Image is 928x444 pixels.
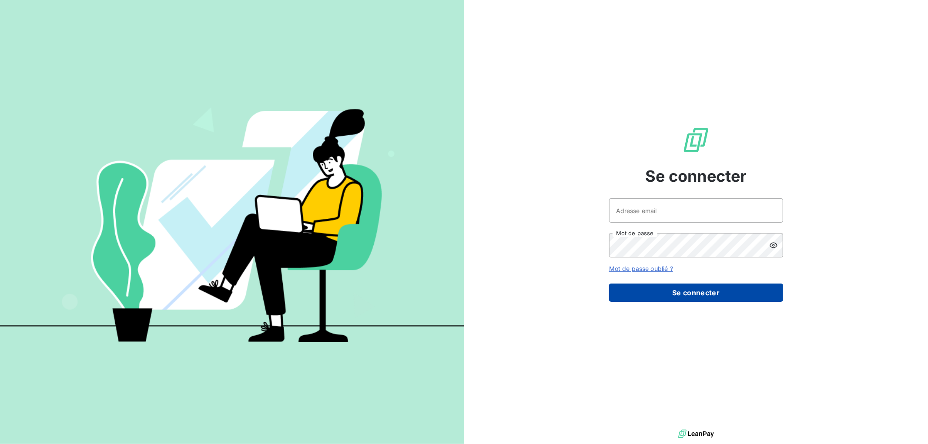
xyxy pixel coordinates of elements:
button: Se connecter [609,284,783,302]
img: logo [678,427,714,441]
a: Mot de passe oublié ? [609,265,673,272]
span: Se connecter [645,164,747,188]
img: Logo LeanPay [682,126,710,154]
input: placeholder [609,198,783,223]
